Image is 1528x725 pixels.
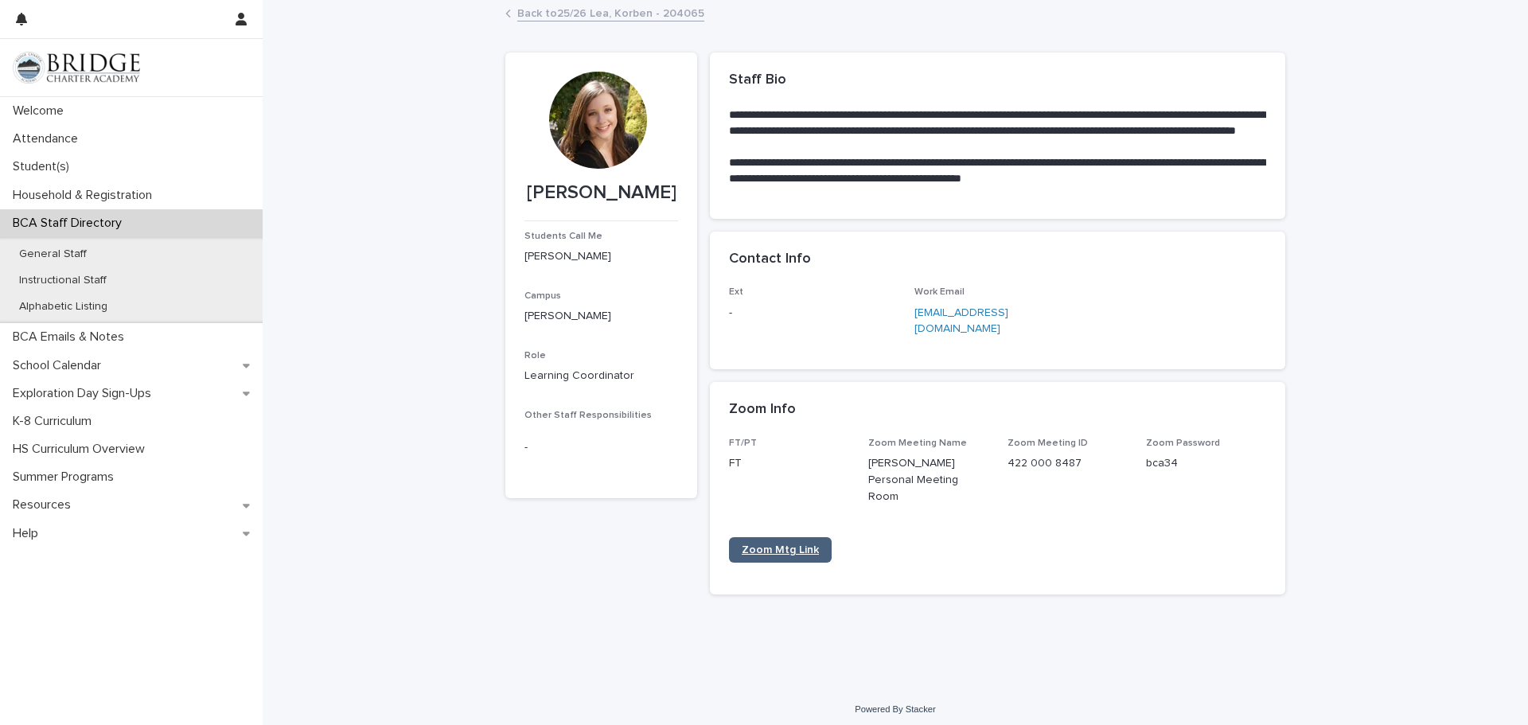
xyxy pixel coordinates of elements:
[914,287,965,297] span: Work Email
[524,248,678,265] p: [PERSON_NAME]
[6,526,51,541] p: Help
[6,188,165,203] p: Household & Registration
[6,248,99,261] p: General Staff
[914,307,1008,335] a: [EMAIL_ADDRESS][DOMAIN_NAME]
[729,287,743,297] span: Ext
[6,216,134,231] p: BCA Staff Directory
[6,386,164,401] p: Exploration Day Sign-Ups
[868,455,988,505] p: [PERSON_NAME] Personal Meeting Room
[6,414,104,429] p: K-8 Curriculum
[6,131,91,146] p: Attendance
[524,232,602,241] span: Students Call Me
[524,181,678,205] p: [PERSON_NAME]
[6,329,137,345] p: BCA Emails & Notes
[1146,455,1266,472] p: bca34
[1146,439,1220,448] span: Zoom Password
[524,411,652,420] span: Other Staff Responsibilities
[729,439,757,448] span: FT/PT
[6,358,114,373] p: School Calendar
[1008,455,1128,472] p: 422 000 8487
[6,103,76,119] p: Welcome
[855,704,935,714] a: Powered By Stacker
[524,308,678,325] p: [PERSON_NAME]
[13,52,140,84] img: V1C1m3IdTEidaUdm9Hs0
[729,305,895,322] p: -
[6,300,120,314] p: Alphabetic Listing
[729,537,832,563] a: Zoom Mtg Link
[524,351,546,361] span: Role
[729,455,849,472] p: FT
[517,3,704,21] a: Back to25/26 Lea, Korben - 204065
[6,274,119,287] p: Instructional Staff
[6,497,84,513] p: Resources
[6,159,82,174] p: Student(s)
[6,442,158,457] p: HS Curriculum Overview
[1008,439,1088,448] span: Zoom Meeting ID
[729,401,796,419] h2: Zoom Info
[742,544,819,555] span: Zoom Mtg Link
[524,368,678,384] p: Learning Coordinator
[729,72,786,89] h2: Staff Bio
[729,251,811,268] h2: Contact Info
[524,291,561,301] span: Campus
[6,470,127,485] p: Summer Programs
[524,439,678,456] p: -
[868,439,967,448] span: Zoom Meeting Name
